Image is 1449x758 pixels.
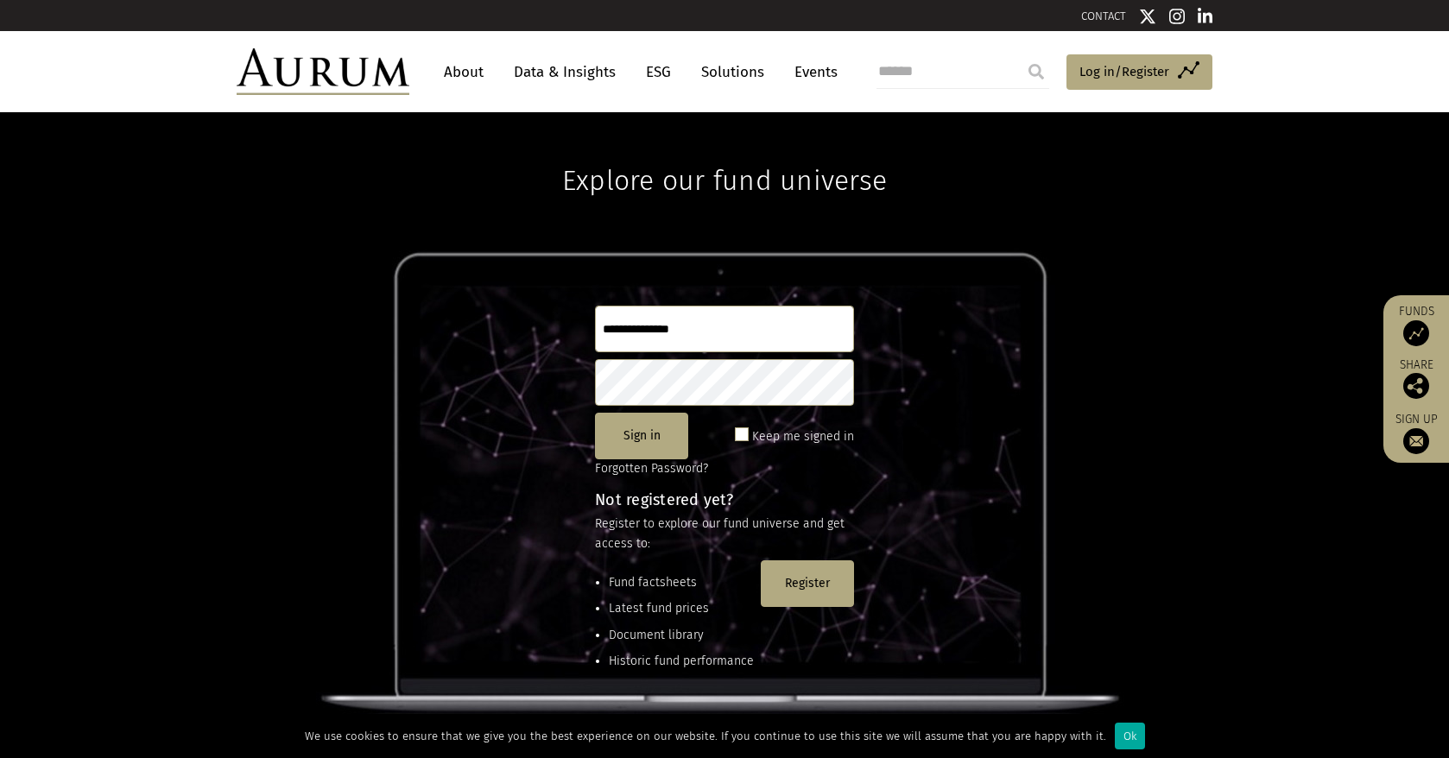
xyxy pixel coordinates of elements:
[609,573,754,592] li: Fund factsheets
[1019,54,1054,89] input: Submit
[609,626,754,645] li: Document library
[693,56,773,88] a: Solutions
[1139,8,1156,25] img: Twitter icon
[595,413,688,459] button: Sign in
[435,56,492,88] a: About
[637,56,680,88] a: ESG
[595,515,854,553] p: Register to explore our fund universe and get access to:
[1403,428,1429,454] img: Sign up to our newsletter
[761,560,854,607] button: Register
[595,461,708,476] a: Forgotten Password?
[786,56,838,88] a: Events
[1079,61,1169,82] span: Log in/Register
[1169,8,1185,25] img: Instagram icon
[609,652,754,671] li: Historic fund performance
[562,112,887,197] h1: Explore our fund universe
[1392,304,1440,346] a: Funds
[595,492,854,508] h4: Not registered yet?
[1066,54,1212,91] a: Log in/Register
[1081,9,1126,22] a: CONTACT
[752,426,854,447] label: Keep me signed in
[237,48,409,95] img: Aurum
[609,599,754,618] li: Latest fund prices
[1198,8,1213,25] img: Linkedin icon
[1115,723,1145,749] div: Ok
[1403,320,1429,346] img: Access Funds
[505,56,624,88] a: Data & Insights
[1392,359,1440,399] div: Share
[1392,412,1440,454] a: Sign up
[1403,373,1429,399] img: Share this post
